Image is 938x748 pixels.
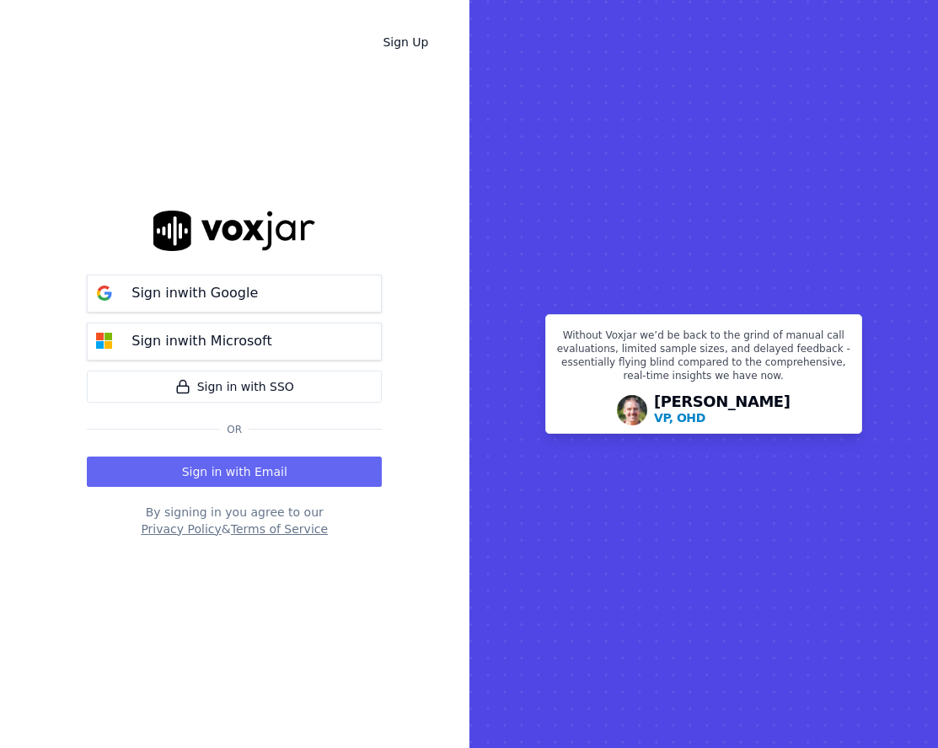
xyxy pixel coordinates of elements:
[87,457,382,487] button: Sign in with Email
[87,371,382,403] a: Sign in with SSO
[131,331,271,351] p: Sign in with Microsoft
[88,324,121,358] img: microsoft Sign in button
[153,211,315,250] img: logo
[87,275,382,313] button: Sign inwith Google
[88,276,121,310] img: google Sign in button
[220,423,249,436] span: Or
[617,395,647,425] img: Avatar
[131,283,258,303] p: Sign in with Google
[87,323,382,361] button: Sign inwith Microsoft
[369,27,442,57] a: Sign Up
[654,394,791,426] div: [PERSON_NAME]
[87,504,382,537] div: By signing in you agree to our &
[556,329,851,389] p: Without Voxjar we’d be back to the grind of manual call evaluations, limited sample sizes, and de...
[654,409,705,426] p: VP, OHD
[141,521,221,537] button: Privacy Policy
[231,521,328,537] button: Terms of Service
